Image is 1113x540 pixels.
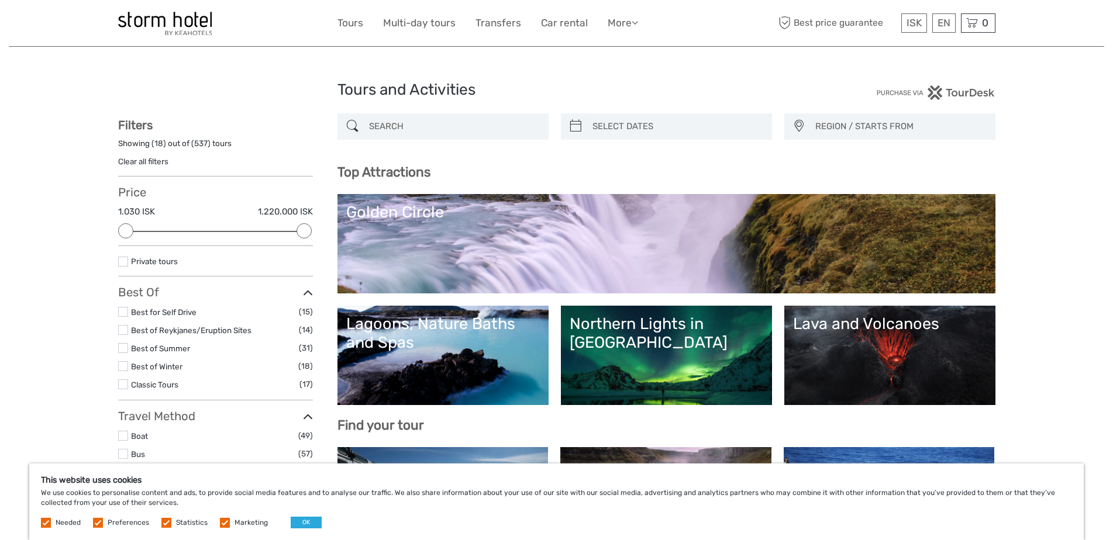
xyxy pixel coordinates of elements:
[235,518,268,528] label: Marketing
[118,157,168,166] a: Clear all filters
[118,138,313,156] div: Showing ( ) out of ( ) tours
[131,449,145,459] a: Bus
[932,13,956,33] div: EN
[337,81,776,99] h1: Tours and Activities
[131,307,197,317] a: Best for Self Drive
[346,314,540,352] div: Lagoons, Nature Baths and Spas
[131,431,148,441] a: Boat
[131,344,190,353] a: Best of Summer
[793,314,987,333] div: Lava and Volcanoes
[337,417,424,433] b: Find your tour
[176,518,208,528] label: Statistics
[299,323,313,337] span: (14)
[876,85,995,100] img: PurchaseViaTourDesk.png
[608,15,638,32] a: More
[118,118,153,132] strong: Filters
[29,463,1084,540] div: We use cookies to personalise content and ads, to provide social media features and to analyse ou...
[475,15,521,32] a: Transfers
[298,429,313,442] span: (49)
[907,17,922,29] span: ISK
[118,185,313,199] h3: Price
[364,116,543,137] input: SEARCH
[980,17,990,29] span: 0
[337,164,430,180] b: Top Attractions
[541,15,588,32] a: Car rental
[118,285,313,299] h3: Best Of
[346,314,540,396] a: Lagoons, Nature Baths and Spas
[570,314,763,396] a: Northern Lights in [GEOGRAPHIC_DATA]
[194,138,208,149] label: 537
[810,117,990,136] button: REGION / STARTS FROM
[383,15,456,32] a: Multi-day tours
[118,12,212,35] img: 100-ccb843ef-9ccf-4a27-8048-e049ba035d15_logo_small.jpg
[131,362,182,371] a: Best of Winter
[299,378,313,391] span: (17)
[588,116,766,137] input: SELECT DATES
[131,380,178,389] a: Classic Tours
[346,203,987,221] div: Golden Circle
[346,203,987,285] a: Golden Circle
[108,518,149,528] label: Preferences
[41,475,1072,485] h5: This website uses cookies
[298,359,313,373] span: (18)
[298,447,313,461] span: (57)
[118,409,313,423] h3: Travel Method
[258,206,313,218] label: 1.220.000 ISK
[131,326,251,335] a: Best of Reykjanes/Eruption Sites
[118,206,155,218] label: 1.030 ISK
[570,314,763,352] div: Northern Lights in [GEOGRAPHIC_DATA]
[291,517,322,528] button: OK
[154,138,163,149] label: 18
[337,15,363,32] a: Tours
[56,518,81,528] label: Needed
[793,314,987,396] a: Lava and Volcanoes
[299,305,313,319] span: (15)
[776,13,898,33] span: Best price guarantee
[299,341,313,355] span: (31)
[131,257,178,266] a: Private tours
